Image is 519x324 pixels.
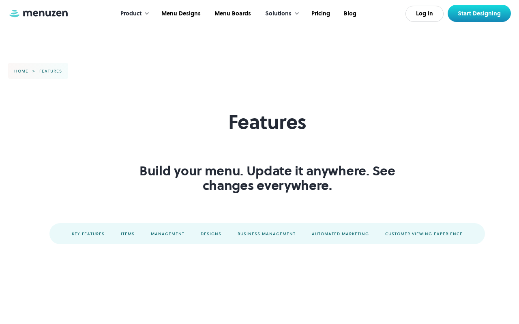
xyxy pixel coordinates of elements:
a: Menu Designs [154,1,207,26]
div: items [119,231,137,237]
h1: Features [228,111,307,133]
a: items [113,223,143,244]
div: Solutions [265,9,292,18]
a: customer viewing experience [377,223,485,244]
a: Start Designing [448,5,511,22]
div: Solutions [257,1,304,26]
div: customer viewing experience [383,231,465,237]
div: business management [236,231,298,237]
div: management [149,231,187,237]
div: Product [120,9,142,18]
div: > [30,69,37,74]
a: features [37,69,64,74]
a: management [143,223,193,244]
a: key features [49,223,113,244]
div: key features [70,231,107,237]
a: Menu Boards [207,1,257,26]
div: designs [199,231,223,237]
a: Blog [336,1,362,26]
div: automated marketing [310,231,371,237]
a: Pricing [304,1,336,26]
h2: Build your menu. Update it anywhere. See changes everywhere. [137,164,398,193]
a: automated marketing [304,223,377,244]
div: Product [112,1,154,26]
a: designs [193,223,229,244]
a: Log In [405,6,444,22]
a: home [12,69,30,74]
a: business management [229,223,304,244]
